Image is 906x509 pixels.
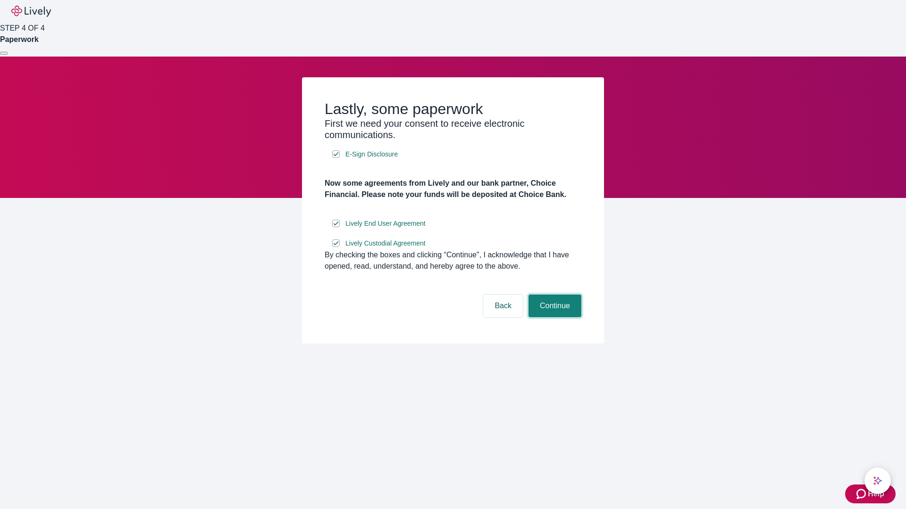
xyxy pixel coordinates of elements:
[325,249,581,272] div: By checking the boxes and clicking “Continue", I acknowledge that I have opened, read, understand...
[528,295,581,317] button: Continue
[325,100,581,118] h2: Lastly, some paperwork
[344,148,400,160] a: e-sign disclosure document
[325,118,581,140] h3: First we need your consent to receive electronic communications.
[483,295,523,317] button: Back
[868,488,884,500] span: Help
[11,6,51,17] img: Lively
[344,218,428,230] a: e-sign disclosure document
[856,488,868,500] svg: Zendesk support icon
[864,468,891,494] button: chat
[873,476,882,485] svg: Lively AI Assistant
[345,149,398,159] span: E-Sign Disclosure
[344,238,428,249] a: e-sign disclosure document
[345,238,426,248] span: Lively Custodial Agreement
[325,178,581,200] h4: Now some agreements from Lively and our bank partner, Choice Financial. Please note your funds wi...
[345,219,426,229] span: Lively End User Agreement
[845,484,896,503] button: Zendesk support iconHelp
